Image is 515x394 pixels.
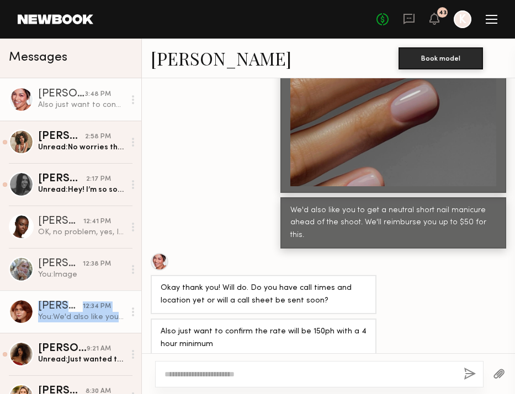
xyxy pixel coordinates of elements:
[38,100,125,110] div: Also just want to confirm the rate will be 150ph with a 4 hour minimum
[83,217,111,227] div: 12:41 PM
[86,174,111,185] div: 2:17 PM
[454,10,471,28] a: K
[38,343,87,354] div: [PERSON_NAME]
[38,185,125,195] div: Unread: Hey! I’m so sorry- I didn’t get a notification and missed this. If you’re still searching...
[161,282,367,307] div: Okay thank you! Will do. Do you have call times and location yet or will a call sheet be sent soon?
[83,259,111,269] div: 12:38 PM
[161,326,367,351] div: Also just want to confirm the rate will be 150ph with a 4 hour minimum
[87,344,111,354] div: 9:21 AM
[38,89,85,100] div: [PERSON_NAME]
[38,354,125,365] div: Unread: Just wanted to make sure you received my message confirming my availability
[85,89,111,100] div: 3:48 PM
[290,204,496,242] div: We'd also like you to get a neutral short nail manicure ahead of the shoot. We'll reimburse you u...
[38,258,83,269] div: [PERSON_NAME]
[399,47,483,69] button: Book model
[83,301,111,312] div: 12:34 PM
[85,132,111,142] div: 2:58 PM
[38,312,125,322] div: You: We'd also like you to get a neutral short nail manicure ahead of the shoot. We'll reimburse ...
[9,51,67,64] span: Messages
[439,10,447,16] div: 43
[38,301,83,312] div: [PERSON_NAME]
[38,216,83,227] div: [PERSON_NAME]
[151,46,291,70] a: [PERSON_NAME]
[38,227,125,238] div: OK, no problem, yes, I can☺️
[38,174,86,185] div: [PERSON_NAME]
[38,131,85,142] div: [PERSON_NAME]
[399,53,483,62] a: Book model
[38,269,125,280] div: You: Image
[38,142,125,153] div: Unread: No worries thanks for the uodate!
